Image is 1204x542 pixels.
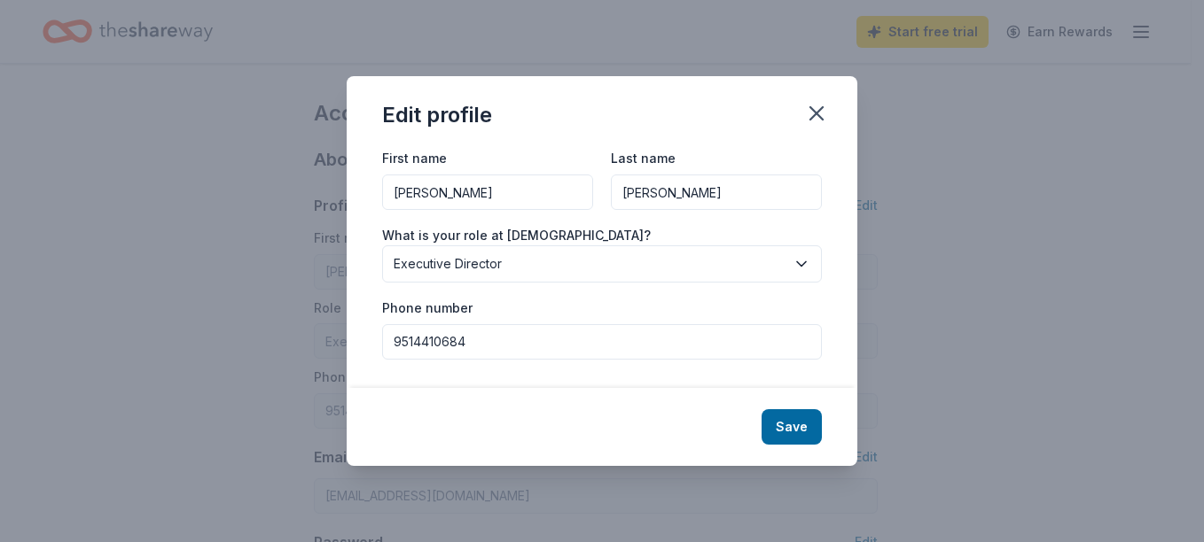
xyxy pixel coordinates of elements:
[382,299,473,317] label: Phone number
[394,253,786,275] span: Executive Director
[762,409,822,445] button: Save
[611,150,676,167] label: Last name
[382,150,447,167] label: First name
[382,245,822,283] button: Executive Director
[382,227,651,244] label: What is your role at [DEMOGRAPHIC_DATA]?
[382,101,492,129] div: Edit profile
